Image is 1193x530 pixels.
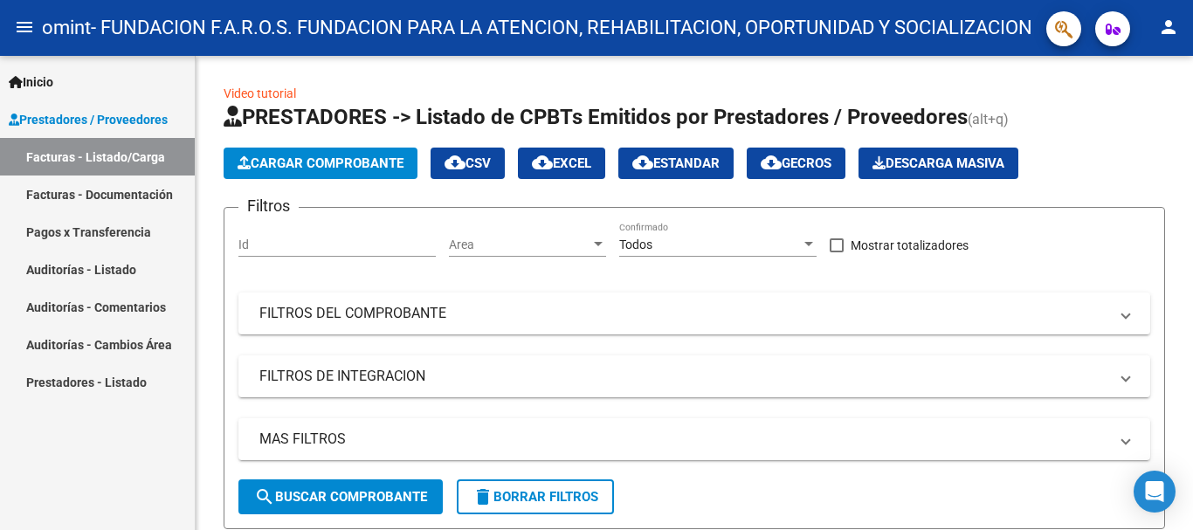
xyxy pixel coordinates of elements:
[859,148,1018,179] app-download-masive: Descarga masiva de comprobantes (adjuntos)
[238,355,1150,397] mat-expansion-panel-header: FILTROS DE INTEGRACION
[851,235,969,256] span: Mostrar totalizadores
[224,86,296,100] a: Video tutorial
[761,152,782,173] mat-icon: cloud_download
[259,430,1108,449] mat-panel-title: MAS FILTROS
[224,148,417,179] button: Cargar Comprobante
[254,486,275,507] mat-icon: search
[472,489,598,505] span: Borrar Filtros
[445,152,465,173] mat-icon: cloud_download
[14,17,35,38] mat-icon: menu
[532,155,591,171] span: EXCEL
[859,148,1018,179] button: Descarga Masiva
[532,152,553,173] mat-icon: cloud_download
[619,237,652,251] span: Todos
[9,72,53,92] span: Inicio
[238,418,1150,460] mat-expansion-panel-header: MAS FILTROS
[445,155,491,171] span: CSV
[747,148,845,179] button: Gecros
[259,304,1108,323] mat-panel-title: FILTROS DEL COMPROBANTE
[449,237,590,252] span: Area
[42,9,91,47] span: omint
[9,110,168,129] span: Prestadores / Proveedores
[259,367,1108,386] mat-panel-title: FILTROS DE INTEGRACION
[238,479,443,514] button: Buscar Comprobante
[968,111,1009,127] span: (alt+q)
[431,148,505,179] button: CSV
[872,155,1004,171] span: Descarga Masiva
[238,194,299,218] h3: Filtros
[618,148,734,179] button: Estandar
[224,105,968,129] span: PRESTADORES -> Listado de CPBTs Emitidos por Prestadores / Proveedores
[632,152,653,173] mat-icon: cloud_download
[761,155,831,171] span: Gecros
[632,155,720,171] span: Estandar
[518,148,605,179] button: EXCEL
[238,155,403,171] span: Cargar Comprobante
[254,489,427,505] span: Buscar Comprobante
[238,293,1150,334] mat-expansion-panel-header: FILTROS DEL COMPROBANTE
[472,486,493,507] mat-icon: delete
[1158,17,1179,38] mat-icon: person
[1134,471,1176,513] div: Open Intercom Messenger
[457,479,614,514] button: Borrar Filtros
